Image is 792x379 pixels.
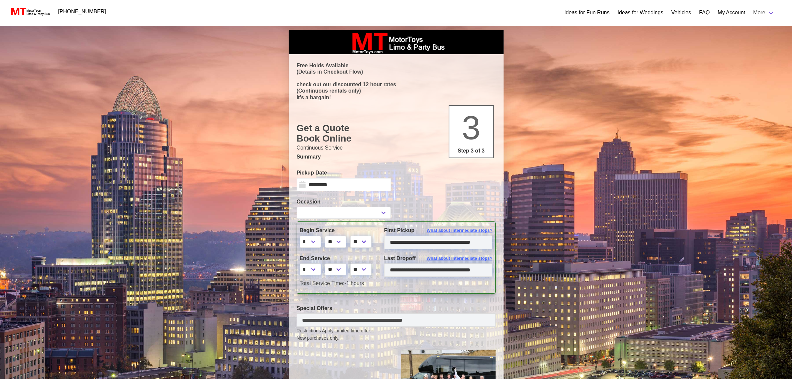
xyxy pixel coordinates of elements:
[699,9,710,17] a: FAQ
[297,335,496,342] span: New purchases only.
[297,153,496,161] p: Summary
[297,88,496,94] p: (Continuous rentals only)
[749,6,779,19] a: More
[54,5,110,18] a: [PHONE_NUMBER]
[297,69,496,75] p: (Details in Checkout Flow)
[297,144,496,152] p: Continuous Service
[564,9,610,17] a: Ideas for Fun Runs
[297,169,391,177] label: Pickup Date
[297,328,496,342] small: Restrictions Apply.
[427,255,493,262] span: What about intermediate stops?
[297,94,496,101] p: It's a bargain!
[300,226,374,234] label: Begin Service
[335,327,371,334] span: Limited time offer.
[297,123,496,144] h1: Get a Quote Book Online
[9,7,50,16] img: MotorToys Logo
[300,254,374,262] label: End Service
[384,227,415,233] span: First Pickup
[671,9,691,17] a: Vehicles
[297,304,496,312] label: Special Offers
[297,62,496,69] p: Free Holds Available
[346,30,446,54] img: box_logo_brand.jpeg
[297,81,496,88] p: check out our discounted 12 hour rates
[618,9,664,17] a: Ideas for Weddings
[384,255,416,261] span: Last Dropoff
[427,227,493,234] span: What about intermediate stops?
[452,147,491,155] p: Step 3 of 3
[300,280,345,286] span: Total Service Time:
[297,198,391,206] label: Occasion
[295,279,498,287] div: -1 hours
[462,109,481,146] span: 3
[718,9,745,17] a: My Account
